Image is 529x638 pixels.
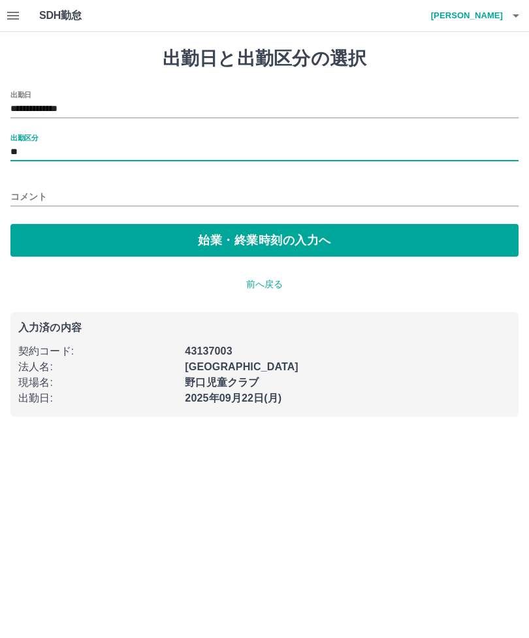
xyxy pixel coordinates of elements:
[10,133,38,142] label: 出勤区分
[185,377,259,388] b: 野口児童クラブ
[18,375,177,391] p: 現場名 :
[10,89,31,99] label: 出勤日
[18,343,177,359] p: 契約コード :
[18,391,177,406] p: 出勤日 :
[185,361,298,372] b: [GEOGRAPHIC_DATA]
[185,345,232,357] b: 43137003
[10,48,519,70] h1: 出勤日と出勤区分の選択
[10,224,519,257] button: 始業・終業時刻の入力へ
[18,359,177,375] p: 法人名 :
[185,392,281,404] b: 2025年09月22日(月)
[10,278,519,291] p: 前へ戻る
[18,323,511,333] p: 入力済の内容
